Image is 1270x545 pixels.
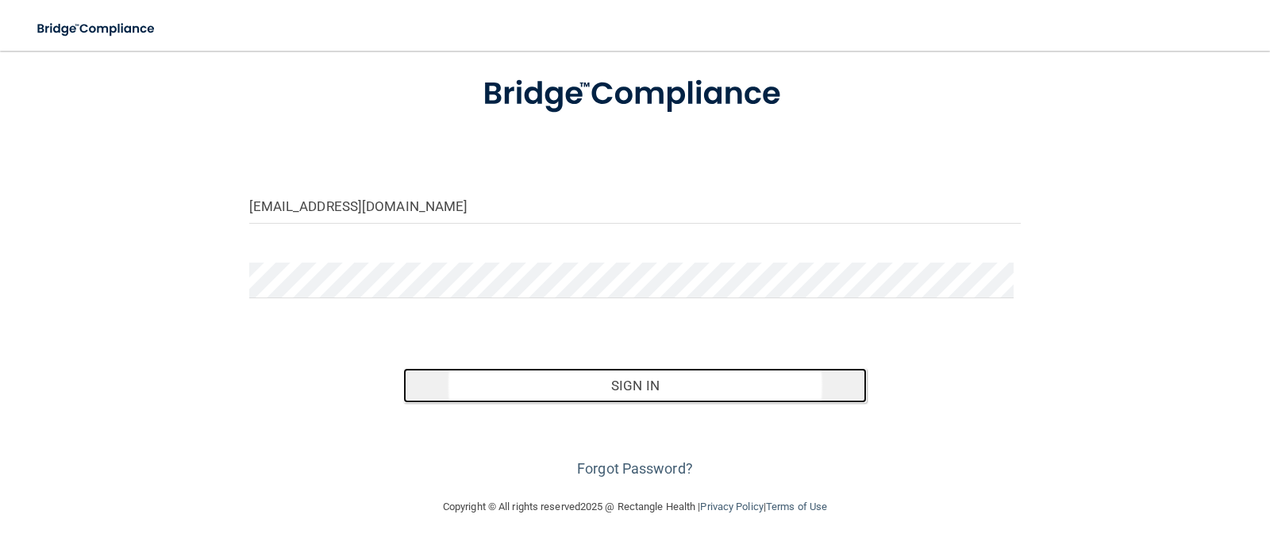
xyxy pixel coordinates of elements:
[24,13,170,45] img: bridge_compliance_login_screen.278c3ca4.svg
[766,501,827,512] a: Terms of Use
[577,460,693,477] a: Forgot Password?
[345,482,925,532] div: Copyright © All rights reserved 2025 @ Rectangle Health | |
[249,188,1022,224] input: Email
[450,53,820,136] img: bridge_compliance_login_screen.278c3ca4.svg
[700,501,763,512] a: Privacy Policy
[403,368,867,403] button: Sign In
